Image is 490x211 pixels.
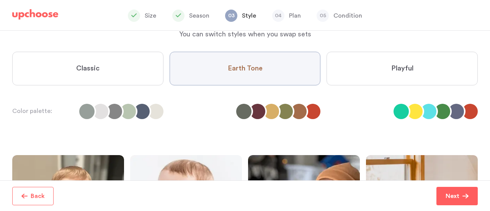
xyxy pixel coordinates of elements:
[12,9,58,23] a: UpChoose
[333,11,362,20] p: Condition
[31,191,45,201] p: Back
[189,11,209,20] p: Season
[272,10,284,22] span: 04
[289,11,301,20] p: Plan
[228,64,263,73] span: Earth Tone
[436,187,478,205] button: Next
[179,31,311,38] span: You can switch styles when you swap sets
[12,9,58,20] img: UpChoose
[317,10,329,22] span: 05
[76,64,100,73] span: Classic
[145,11,156,20] p: Size
[446,191,459,201] p: Next
[12,187,54,205] button: Back
[391,64,413,73] span: Playful
[225,10,237,22] span: 03
[242,11,256,20] p: Style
